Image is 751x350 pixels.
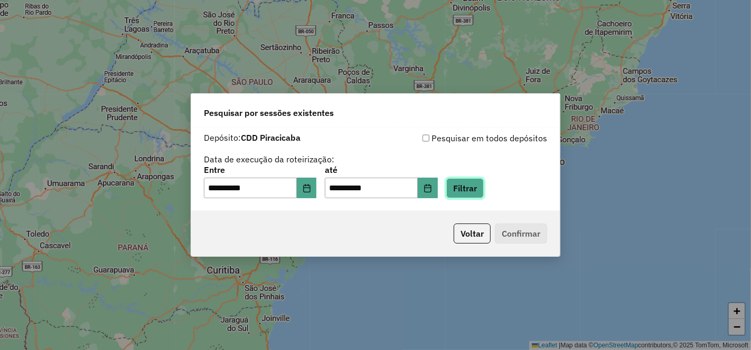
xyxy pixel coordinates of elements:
span: Pesquisar por sessões existentes [204,106,334,119]
strong: CDD Piracicaba [241,132,301,143]
button: Choose Date [418,178,438,199]
label: até [325,163,437,176]
label: Depósito: [204,131,301,144]
div: Pesquisar em todos depósitos [375,132,547,144]
button: Filtrar [446,178,484,198]
label: Entre [204,163,316,176]
button: Voltar [454,223,491,244]
label: Data de execução da roteirização: [204,153,334,166]
button: Choose Date [297,178,317,199]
